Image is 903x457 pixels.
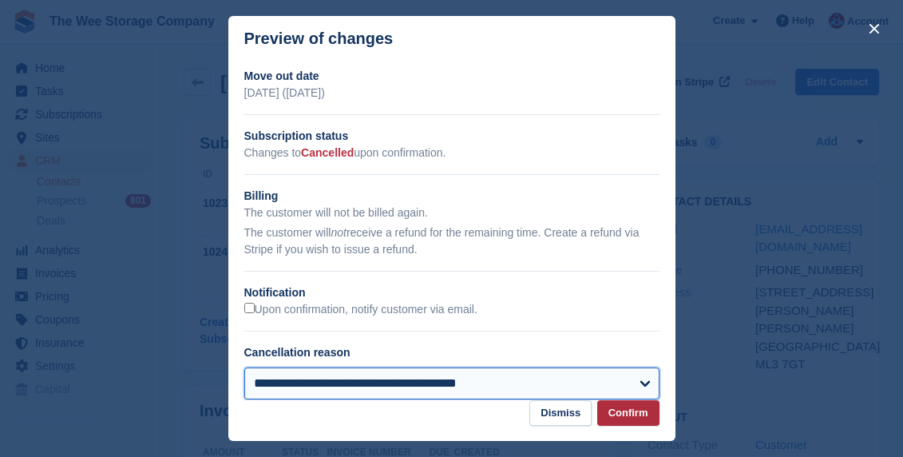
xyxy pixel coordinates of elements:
h2: Billing [244,188,659,205]
p: Changes to upon confirmation. [244,145,659,161]
button: Confirm [597,400,659,427]
h2: Move out date [244,68,659,85]
em: not [331,226,346,239]
span: Cancelled [301,146,354,159]
p: The customer will receive a refund for the remaining time. Create a refund via Stripe if you wish... [244,225,659,258]
label: Upon confirmation, notify customer via email. [244,303,477,317]
p: The customer will not be billed again. [244,205,659,221]
h2: Notification [244,284,659,301]
input: Upon confirmation, notify customer via email. [244,303,255,313]
label: Cancellation reason [244,346,351,359]
p: Preview of changes [244,30,394,48]
button: Dismiss [529,400,592,427]
h2: Subscription status [244,128,659,145]
p: [DATE] ([DATE]) [244,85,659,101]
button: close [861,16,887,42]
